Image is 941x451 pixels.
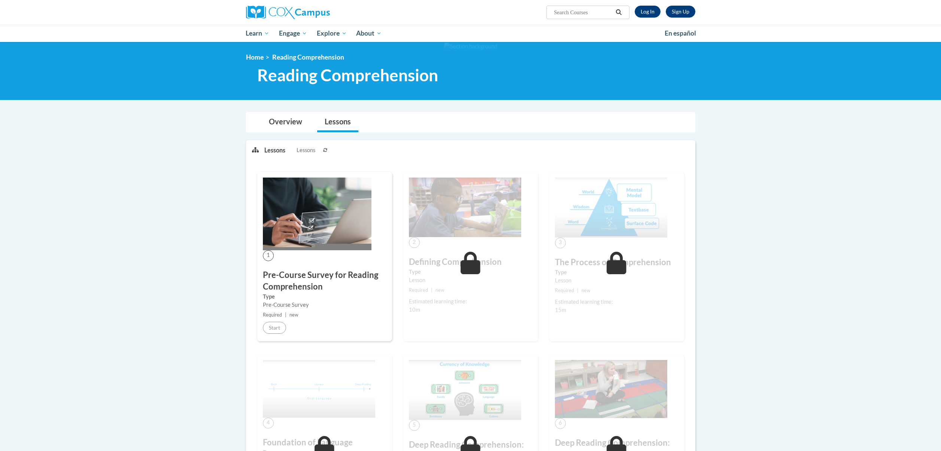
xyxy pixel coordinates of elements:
[263,178,371,250] img: Course Image
[555,268,679,276] label: Type
[555,288,574,293] span: Required
[665,29,696,37] span: En español
[263,418,274,429] span: 4
[553,8,613,17] input: Search Courses
[555,307,566,313] span: 15m
[666,6,695,18] a: Register
[555,418,566,429] span: 6
[263,250,274,261] span: 1
[279,29,307,38] span: Engage
[555,298,679,306] div: Estimated learning time:
[555,178,667,237] img: Course Image
[409,237,420,248] span: 2
[555,237,566,248] span: 3
[409,360,521,420] img: Course Image
[241,25,274,42] a: Learn
[356,29,382,38] span: About
[555,257,679,268] h3: The Process of Comprehension
[660,25,701,41] a: En español
[409,268,532,276] label: Type
[263,437,386,448] h3: Foundation of Language
[317,112,358,132] a: Lessons
[274,25,312,42] a: Engage
[285,312,286,318] span: |
[555,276,679,285] div: Lesson
[435,287,444,293] span: new
[263,360,375,418] img: Course Image
[431,287,432,293] span: |
[246,29,269,38] span: Learn
[246,53,264,61] a: Home
[289,312,298,318] span: new
[409,178,521,237] img: Course Image
[582,288,591,293] span: new
[635,6,661,18] a: Log In
[297,146,315,154] span: Lessons
[261,112,310,132] a: Overview
[257,65,438,85] span: Reading Comprehension
[444,42,497,51] img: Section background
[409,420,420,431] span: 5
[409,276,532,284] div: Lesson
[577,288,579,293] span: |
[235,25,707,42] div: Main menu
[263,312,282,318] span: Required
[263,269,386,293] h3: Pre-Course Survey for Reading Comprehension
[246,6,330,19] img: Cox Campus
[264,146,285,154] p: Lessons
[613,8,624,17] button: Search
[409,256,532,268] h3: Defining Comprehension
[409,297,532,306] div: Estimated learning time:
[272,53,344,61] span: Reading Comprehension
[312,25,352,42] a: Explore
[263,293,386,301] label: Type
[263,301,386,309] div: Pre-Course Survey
[351,25,386,42] a: About
[555,360,667,418] img: Course Image
[409,306,420,313] span: 10m
[317,29,347,38] span: Explore
[246,6,388,19] a: Cox Campus
[409,287,428,293] span: Required
[263,322,286,334] button: Start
